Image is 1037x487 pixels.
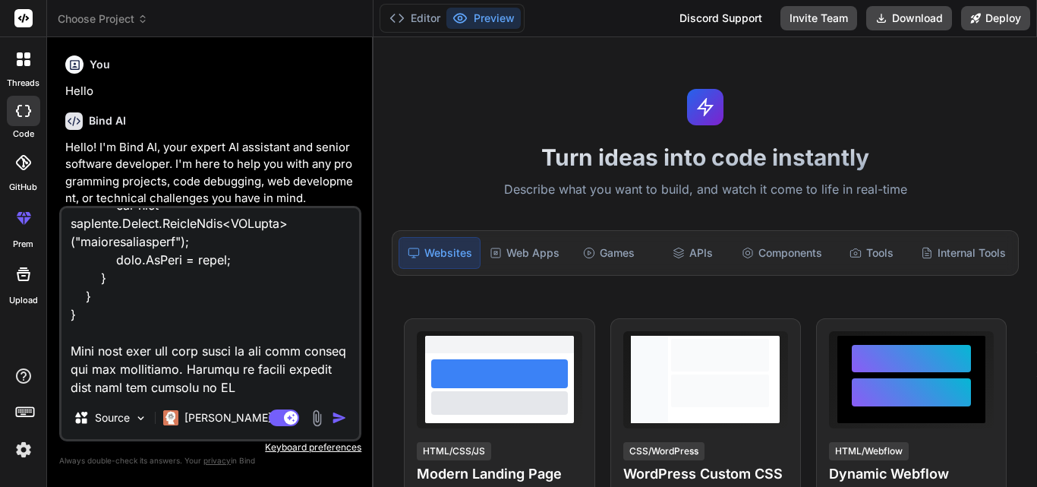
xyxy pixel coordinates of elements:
p: [PERSON_NAME] 4 S.. [184,410,298,425]
h6: Bind AI [89,113,126,128]
label: code [13,128,34,141]
div: Components [736,237,828,269]
img: icon [332,410,347,425]
h6: You [90,57,110,72]
img: Claude 4 Sonnet [163,410,178,425]
textarea: loremipsu DoloRsitAmetconse.AdipIscing.Elitsedd { eiusm Tempor.Incididuntu.LaboreEtdol; magna Ali... [61,208,359,397]
p: Source [95,410,130,425]
p: Describe what you want to build, and watch it come to life in real-time [383,180,1028,200]
img: settings [11,437,36,463]
div: APIs [652,237,733,269]
button: Invite Team [780,6,857,30]
div: HTML/CSS/JS [417,442,491,460]
button: Download [866,6,952,30]
p: Hello [65,83,358,100]
div: Tools [831,237,912,269]
div: Internal Tools [915,237,1012,269]
div: HTML/Webflow [829,442,909,460]
label: threads [7,77,39,90]
div: CSS/WordPress [623,442,704,460]
span: privacy [203,456,231,465]
h1: Turn ideas into code instantly [383,144,1028,171]
div: Games [569,237,649,269]
h4: Modern Landing Page [417,463,582,485]
p: Hello! I'm Bind AI, your expert AI assistant and senior software developer. I'm here to help you ... [65,139,358,207]
p: Keyboard preferences [59,441,361,454]
p: Always double-check its answers. Your in Bind [59,454,361,468]
div: Web Apps [484,237,566,269]
img: attachment [308,410,326,427]
label: prem [13,238,33,251]
button: Editor [383,8,446,29]
div: Websites [399,237,481,269]
img: Pick Models [134,412,147,425]
h4: WordPress Custom CSS [623,463,788,485]
label: Upload [9,294,38,307]
span: Choose Project [58,11,148,27]
button: Preview [446,8,521,29]
div: Discord Support [670,6,771,30]
button: Deploy [961,6,1030,30]
label: GitHub [9,181,37,194]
